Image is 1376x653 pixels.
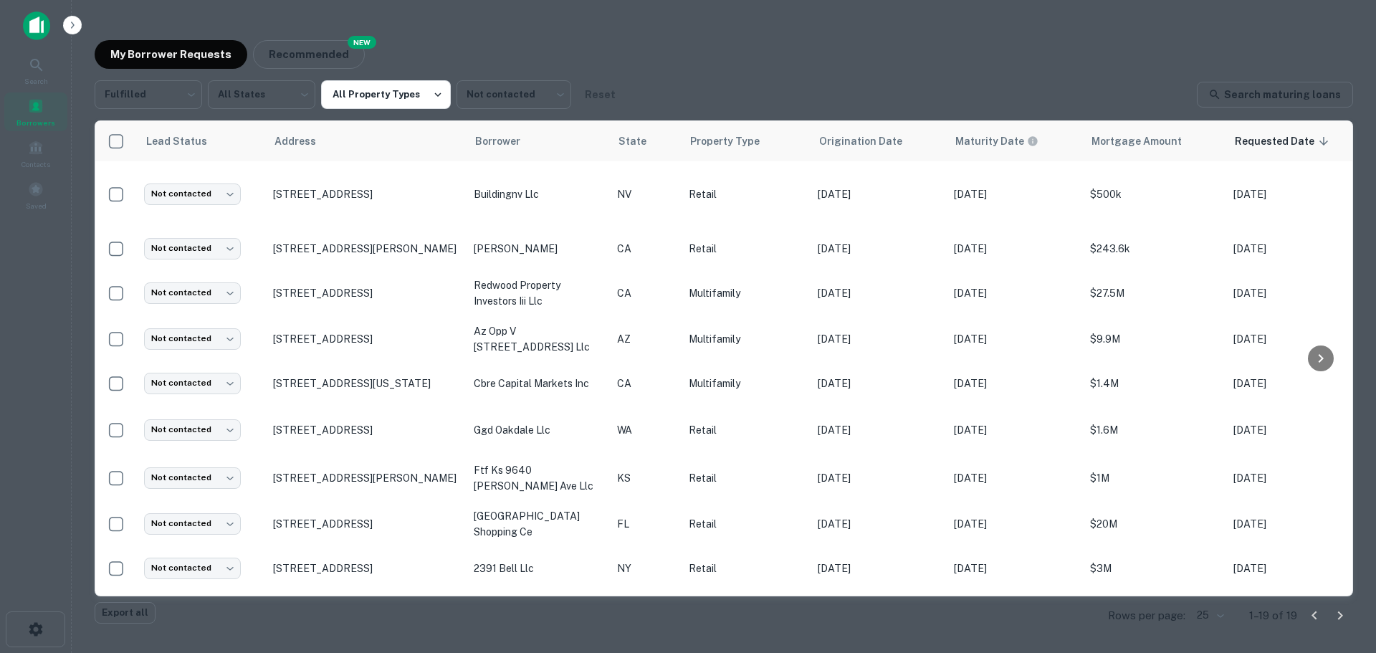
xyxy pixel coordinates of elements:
p: $1.4M [1090,376,1219,391]
p: Retail [689,561,803,576]
p: Multifamily [689,376,803,391]
span: Mortgage Amount [1091,133,1200,150]
p: [DATE] [954,331,1076,347]
p: Multifamily [689,331,803,347]
p: WA [617,422,674,438]
p: [STREET_ADDRESS] [273,518,459,530]
a: Search maturing loans [1197,82,1353,108]
p: NV [617,186,674,202]
div: Not contacted [144,238,241,259]
p: $3M [1090,561,1219,576]
button: Export all [95,602,156,624]
div: Not contacted [144,328,241,349]
p: 2391 bell llc [474,561,603,576]
div: Not contacted [144,419,241,440]
span: Origination Date [819,133,921,150]
p: [STREET_ADDRESS] [273,424,459,437]
span: Property Type [690,133,778,150]
button: Reset [577,80,623,109]
p: Multifamily [689,285,803,301]
iframe: Chat Widget [1304,538,1376,607]
button: My Borrower Requests [95,40,247,69]
span: Maturity dates displayed may be estimated. Please contact the lender for the most accurate maturi... [955,133,1057,149]
p: [DATE] [1233,285,1355,301]
p: [DATE] [818,331,940,347]
p: [DATE] [818,285,940,301]
p: [STREET_ADDRESS][PERSON_NAME] [273,242,459,255]
h6: Maturity Date [955,133,1024,149]
div: Not contacted [144,183,241,204]
span: Search [24,75,48,87]
p: NY [617,561,674,576]
p: 1–19 of 19 [1249,607,1297,624]
p: [DATE] [1233,561,1355,576]
p: redwood property investors iii llc [474,277,603,309]
p: [DATE] [954,285,1076,301]
p: [DATE] [1233,422,1355,438]
p: [DATE] [1233,331,1355,347]
div: Not contacted [144,558,241,578]
p: cbre capital markets inc [474,376,603,391]
p: [STREET_ADDRESS] [273,333,459,345]
p: $500k [1090,186,1219,202]
p: [DATE] [954,186,1076,202]
div: NEW [348,36,376,49]
span: Borrowers [16,117,55,128]
p: $20M [1090,516,1219,532]
p: [DATE] [954,516,1076,532]
p: [DATE] [1233,376,1355,391]
p: $243.6k [1090,241,1219,257]
p: KS [617,470,674,486]
p: CA [617,376,674,391]
p: [STREET_ADDRESS] [273,287,459,300]
p: [DATE] [1233,241,1355,257]
p: Retail [689,186,803,202]
span: Lead Status [145,133,226,150]
p: [STREET_ADDRESS][PERSON_NAME] [273,472,459,485]
p: FL [617,516,674,532]
div: Not contacted [144,513,241,534]
span: Saved [26,200,47,211]
span: Address [274,133,335,150]
p: [DATE] [818,186,940,202]
p: buildingnv llc [474,186,603,202]
p: [DATE] [954,241,1076,257]
p: AZ [617,331,674,347]
div: Not contacted [457,76,571,113]
p: [DATE] [818,516,940,532]
div: Not contacted [144,282,241,303]
p: [DATE] [1233,186,1355,202]
p: Retail [689,422,803,438]
p: [DATE] [818,422,940,438]
p: [GEOGRAPHIC_DATA] shopping ce [474,508,603,540]
p: Retail [689,516,803,532]
div: Fulfilled [95,76,202,113]
button: Recommended [253,40,365,69]
p: CA [617,285,674,301]
p: ggd oakdale llc [474,422,603,438]
p: [DATE] [818,376,940,391]
p: [PERSON_NAME] [474,241,603,257]
p: [DATE] [818,470,940,486]
div: Maturity dates displayed may be estimated. Please contact the lender for the most accurate maturi... [955,133,1038,149]
img: capitalize-icon.png [23,11,50,40]
p: $1.6M [1090,422,1219,438]
p: [STREET_ADDRESS][US_STATE] [273,377,459,390]
p: $27.5M [1090,285,1219,301]
p: [DATE] [1233,516,1355,532]
p: [STREET_ADDRESS] [273,562,459,575]
p: Retail [689,470,803,486]
p: [DATE] [1233,470,1355,486]
p: [DATE] [954,561,1076,576]
p: $1M [1090,470,1219,486]
p: [STREET_ADDRESS] [273,188,459,201]
div: Not contacted [144,467,241,488]
div: All States [208,76,315,113]
div: 25 [1191,605,1226,626]
span: State [618,133,665,150]
span: Borrower [475,133,539,150]
button: All Property Types [321,80,451,109]
p: [DATE] [954,376,1076,391]
p: Retail [689,241,803,257]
